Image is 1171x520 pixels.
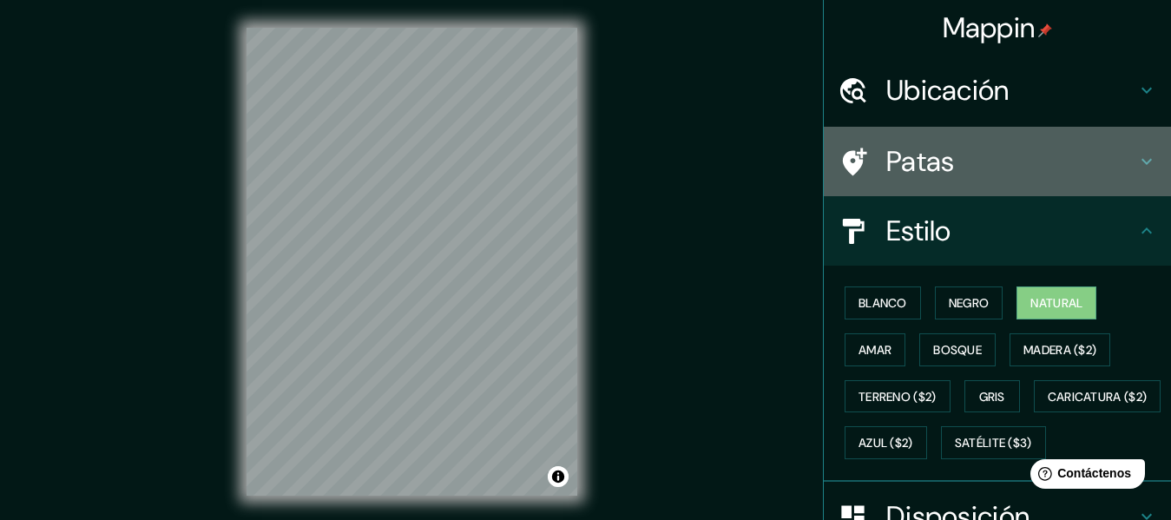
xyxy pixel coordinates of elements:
button: Blanco [845,286,921,319]
font: Negro [949,295,990,311]
canvas: Mapa [247,28,577,496]
button: Satélite ($3) [941,426,1046,459]
img: pin-icon.png [1038,23,1052,37]
button: Caricatura ($2) [1034,380,1161,413]
font: Ubicación [886,72,1010,109]
button: Natural [1016,286,1096,319]
font: Caricatura ($2) [1048,389,1148,405]
button: Negro [935,286,1003,319]
font: Amar [859,342,891,358]
font: Terreno ($2) [859,389,937,405]
font: Gris [979,389,1005,405]
button: Activar o desactivar atribución [548,466,569,487]
button: Gris [964,380,1020,413]
font: Satélite ($3) [955,436,1032,451]
font: Patas [886,143,955,180]
button: Madera ($2) [1010,333,1110,366]
font: Azul ($2) [859,436,913,451]
font: Bosque [933,342,982,358]
font: Natural [1030,295,1082,311]
div: Estilo [824,196,1171,266]
button: Terreno ($2) [845,380,951,413]
font: Mappin [943,10,1036,46]
font: Blanco [859,295,907,311]
iframe: Lanzador de widgets de ayuda [1016,452,1152,501]
font: Madera ($2) [1023,342,1096,358]
div: Ubicación [824,56,1171,125]
font: Estilo [886,213,951,249]
button: Amar [845,333,905,366]
button: Azul ($2) [845,426,927,459]
div: Patas [824,127,1171,196]
button: Bosque [919,333,996,366]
